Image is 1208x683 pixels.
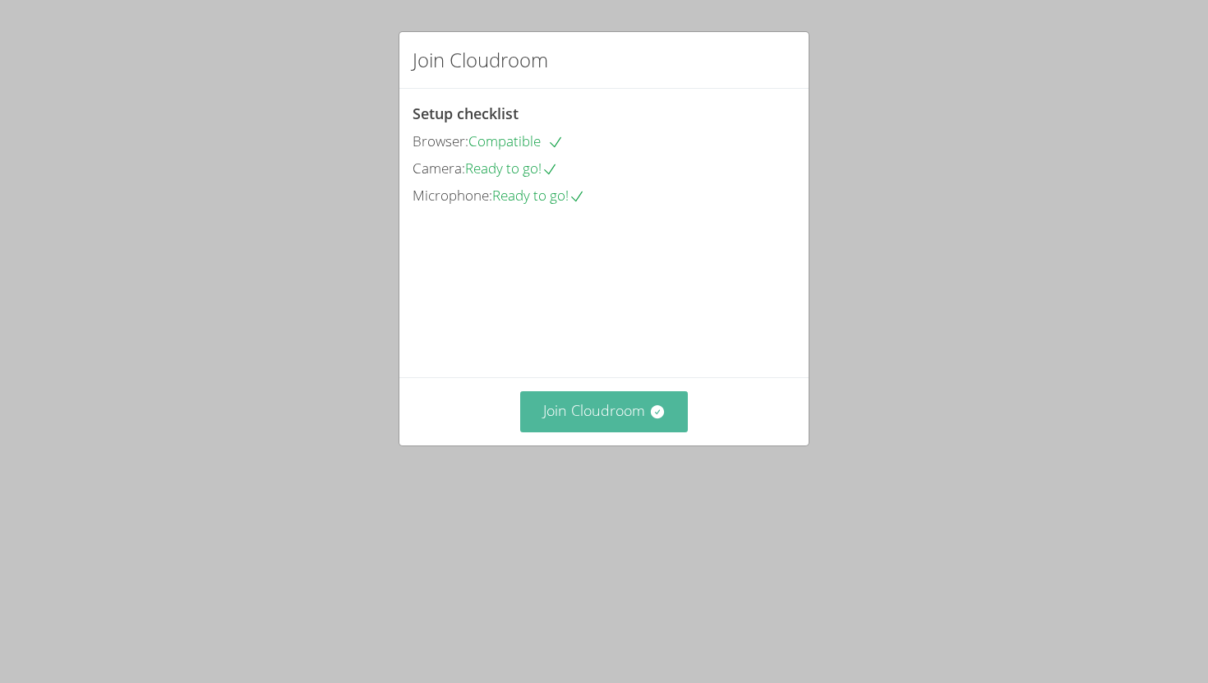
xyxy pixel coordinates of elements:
span: Ready to go! [492,186,585,205]
button: Join Cloudroom [520,391,689,431]
span: Compatible [468,132,564,150]
span: Ready to go! [465,159,558,178]
span: Microphone: [413,186,492,205]
span: Setup checklist [413,104,519,123]
span: Browser: [413,132,468,150]
h2: Join Cloudroom [413,45,548,75]
span: Camera: [413,159,465,178]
